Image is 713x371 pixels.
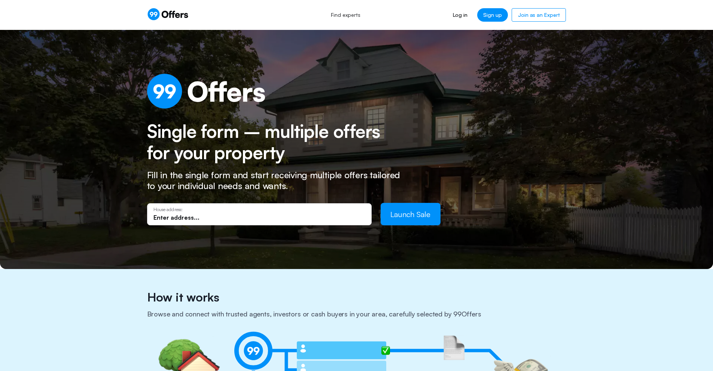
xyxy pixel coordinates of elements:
h2: Single form – multiple offers for your property [147,121,396,164]
p: Fill in the single form and start receiving multiple offers tailored to your individual needs and... [147,170,409,191]
a: Join as an Expert [512,8,566,22]
h2: How it works [147,290,566,310]
button: Launch Sale [381,203,441,225]
p: House address: [153,207,365,212]
a: Log in [447,8,473,22]
input: Enter address... [153,213,365,222]
span: Launch Sale [390,210,430,219]
h3: Browse and connect with trusted agents, investors or cash buyers in your area, carefully selected... [147,310,566,330]
a: Sign up [477,8,508,22]
a: Find experts [323,7,369,23]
